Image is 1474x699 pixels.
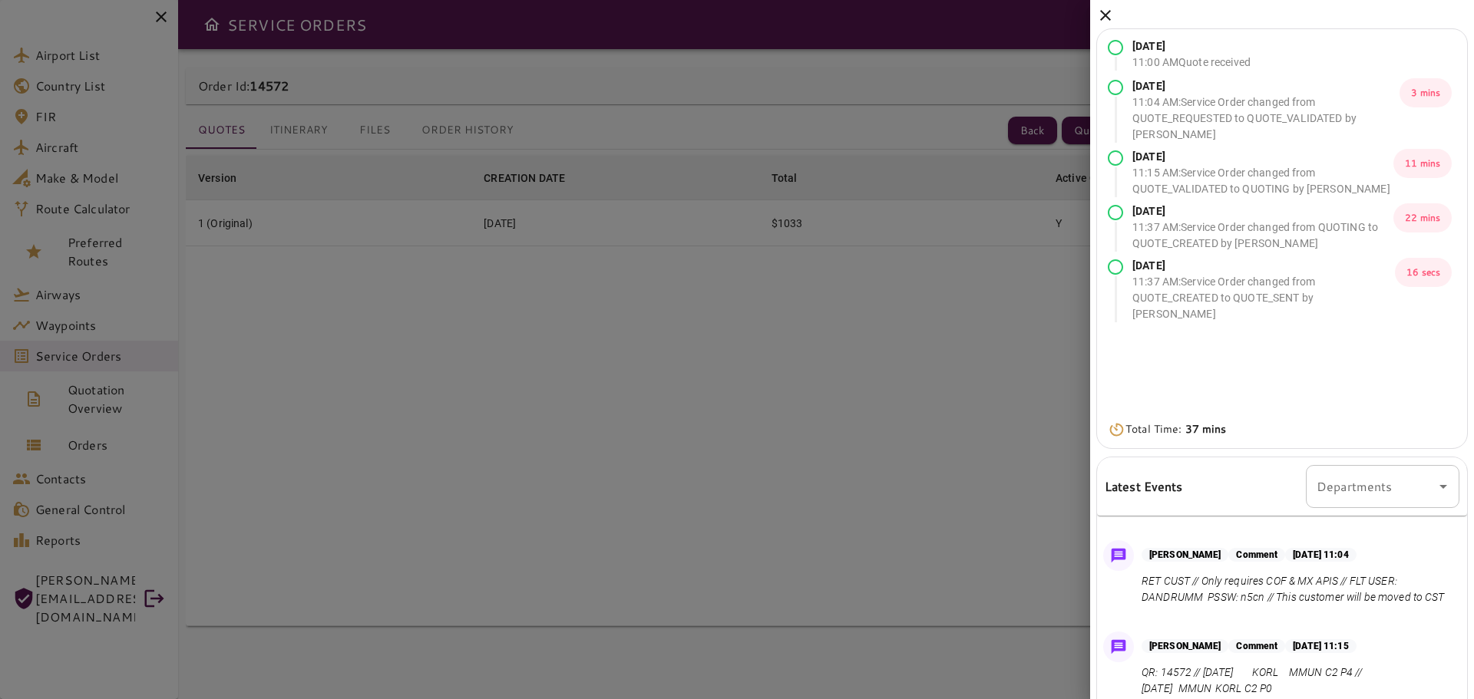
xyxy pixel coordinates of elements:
p: RET CUST // Only requires COF & MX APIS // FLT USER: DANDRUMM PSSW: n5cn // This customer will be... [1142,573,1453,605]
p: 11:15 AM : Service Order changed from QUOTE_VALIDATED to QUOTING by [PERSON_NAME] [1132,165,1393,197]
p: 3 mins [1400,78,1452,107]
p: Comment [1228,548,1285,562]
p: 11:37 AM : Service Order changed from QUOTE_CREATED to QUOTE_SENT by [PERSON_NAME] [1132,274,1395,322]
img: Timer Icon [1108,422,1125,437]
h6: Latest Events [1105,476,1183,496]
p: [DATE] [1132,149,1393,165]
p: [DATE] [1132,258,1395,274]
p: [DATE] 11:15 [1285,639,1356,653]
p: [DATE] [1132,38,1251,54]
p: [DATE] [1132,78,1400,94]
b: 37 mins [1185,421,1227,437]
p: Comment [1228,639,1285,653]
img: Message Icon [1108,636,1129,658]
p: [PERSON_NAME] [1142,639,1228,653]
p: 11:04 AM : Service Order changed from QUOTE_REQUESTED to QUOTE_VALIDATED by [PERSON_NAME] [1132,94,1400,143]
p: 16 secs [1395,258,1452,287]
p: 11:37 AM : Service Order changed from QUOTING to QUOTE_CREATED by [PERSON_NAME] [1132,219,1393,252]
p: Total Time: [1125,421,1227,437]
p: [DATE] 11:04 [1285,548,1356,562]
p: [PERSON_NAME] [1142,548,1228,562]
p: 11 mins [1393,149,1452,178]
button: Open [1433,476,1454,497]
p: 22 mins [1393,203,1452,232]
p: 11:00 AM Quote received [1132,54,1251,71]
p: [DATE] [1132,203,1393,219]
img: Message Icon [1108,545,1129,566]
